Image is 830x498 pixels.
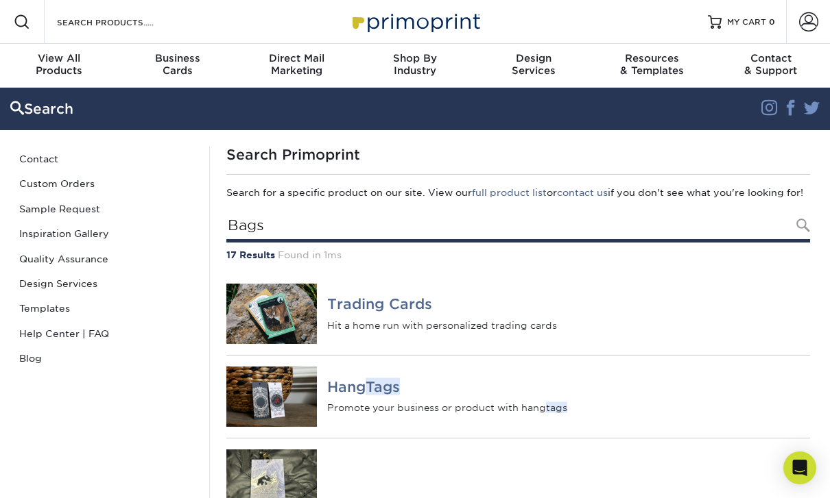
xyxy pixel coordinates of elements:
[14,321,199,346] a: Help Center | FAQ
[474,52,593,64] span: Design
[226,273,810,355] a: Trading Cards Trading Cards Hit a home run with personalized trading cards
[14,296,199,321] a: Templates
[119,52,237,64] span: Business
[711,52,830,64] span: Contact
[226,211,810,242] input: Search Products...
[472,187,547,198] a: full product list
[226,366,317,427] img: Hang Tags
[14,147,199,171] a: Contact
[237,52,356,77] div: Marketing
[366,377,400,395] em: Tags
[593,44,711,88] a: Resources& Templates
[769,17,775,27] span: 0
[327,318,810,332] p: Hit a home run with personalized trading cards
[237,52,356,64] span: Direct Mail
[474,52,593,77] div: Services
[593,52,711,77] div: & Templates
[226,249,275,260] strong: 17 Results
[346,7,484,36] img: Primoprint
[226,356,810,438] a: Hang Tags HangTags Promote your business or product with hangtags
[557,187,608,198] a: contact us
[327,378,810,395] h4: Hang
[119,44,237,88] a: BusinessCards
[327,296,810,312] h4: Trading Cards
[727,16,766,28] span: MY CART
[14,247,199,271] a: Quality Assurance
[14,171,199,196] a: Custom Orders
[711,52,830,77] div: & Support
[226,186,810,199] p: Search for a specific product on our site. View our or if you don't see what you're looking for!
[14,346,199,371] a: Blog
[119,52,237,77] div: Cards
[226,147,810,163] h1: Search Primoprint
[14,221,199,246] a: Inspiration Gallery
[14,197,199,221] a: Sample Request
[237,44,356,88] a: Direct MailMarketing
[327,401,810,414] p: Promote your business or product with hang
[278,249,342,260] span: Found in 1ms
[711,44,830,88] a: Contact& Support
[356,44,475,88] a: Shop ByIndustry
[593,52,711,64] span: Resources
[56,14,189,30] input: SEARCH PRODUCTS.....
[546,402,567,413] em: tags
[783,451,816,484] div: Open Intercom Messenger
[356,52,475,64] span: Shop By
[226,284,317,344] img: Trading Cards
[356,52,475,77] div: Industry
[474,44,593,88] a: DesignServices
[14,271,199,296] a: Design Services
